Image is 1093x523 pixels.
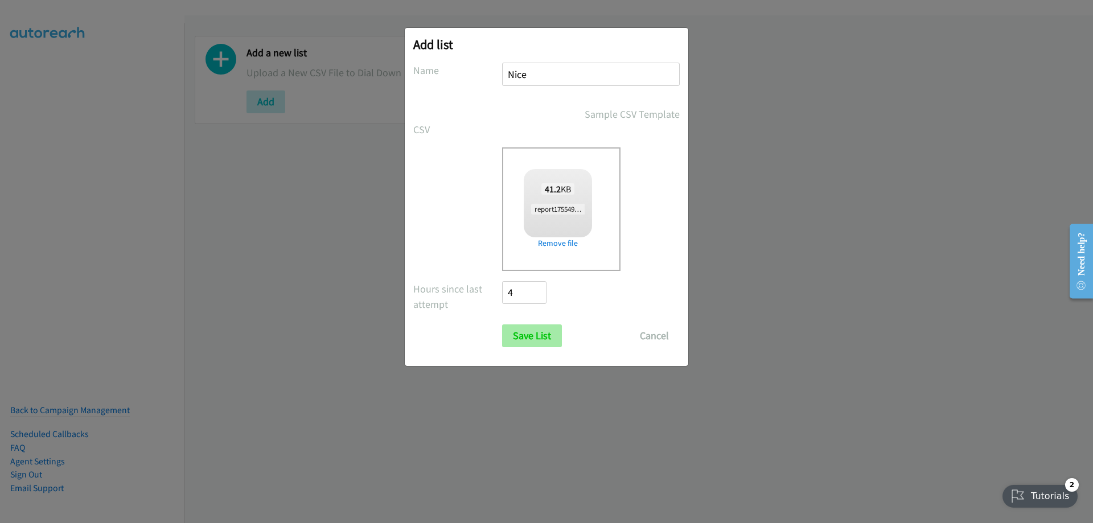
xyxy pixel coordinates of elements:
h2: Add list [413,36,680,52]
iframe: Resource Center [1060,216,1093,306]
span: report1755495595621NICE4.csv [531,204,631,215]
a: Remove file [524,237,592,249]
label: Hours since last attempt [413,281,502,312]
input: Save List [502,324,562,347]
label: Name [413,63,502,78]
button: Cancel [629,324,680,347]
strong: 41.2 [545,183,561,195]
label: CSV [413,122,502,137]
a: Sample CSV Template [585,106,680,122]
span: KB [541,183,575,195]
iframe: Checklist [996,473,1084,514]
